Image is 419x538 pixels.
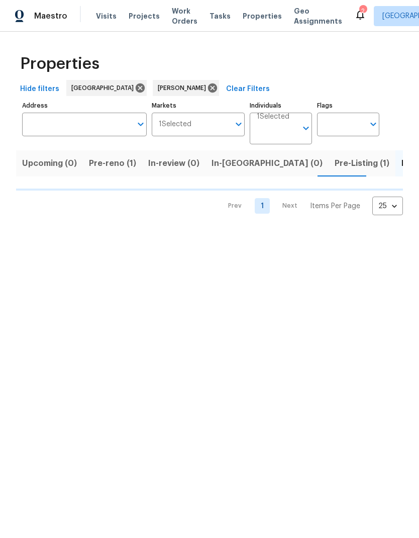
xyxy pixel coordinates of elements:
button: Hide filters [16,80,63,99]
div: [GEOGRAPHIC_DATA] [66,80,147,96]
span: Tasks [209,13,231,20]
a: Goto page 1 [255,198,270,214]
label: Individuals [250,103,312,109]
span: Properties [243,11,282,21]
button: Clear Filters [222,80,274,99]
span: 1 Selected [257,113,289,121]
span: In-review (0) [148,156,199,170]
div: 2 [359,6,366,16]
div: [PERSON_NAME] [153,80,219,96]
span: Upcoming (0) [22,156,77,170]
div: 25 [372,193,403,219]
p: Items Per Page [310,201,360,211]
label: Flags [317,103,379,109]
span: 1 Selected [159,120,191,129]
label: Markets [152,103,245,109]
button: Open [232,117,246,131]
nav: Pagination Navigation [219,197,403,215]
button: Open [366,117,380,131]
span: Clear Filters [226,83,270,96]
span: Work Orders [172,6,197,26]
span: In-[GEOGRAPHIC_DATA] (0) [212,156,323,170]
span: Properties [20,59,99,69]
span: Pre-reno (1) [89,156,136,170]
span: Visits [96,11,117,21]
span: Projects [129,11,160,21]
span: Maestro [34,11,67,21]
span: [PERSON_NAME] [158,83,210,93]
button: Open [134,117,148,131]
span: Geo Assignments [294,6,342,26]
span: [GEOGRAPHIC_DATA] [71,83,138,93]
span: Pre-Listing (1) [335,156,389,170]
span: Hide filters [20,83,59,96]
button: Open [299,121,313,135]
label: Address [22,103,147,109]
